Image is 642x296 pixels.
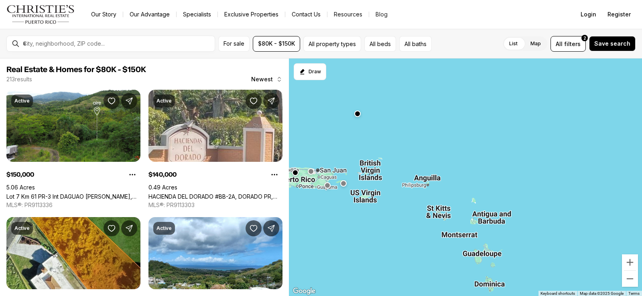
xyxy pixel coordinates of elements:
[551,36,586,52] button: Allfilters2
[607,11,631,18] span: Register
[251,76,273,83] span: Newest
[581,11,596,18] span: Login
[246,71,287,87] button: Newest
[121,93,137,109] button: Share Property
[85,9,123,20] a: Our Story
[14,98,30,104] p: Active
[123,9,176,20] a: Our Advantage
[524,36,547,51] label: Map
[399,36,432,52] button: All baths
[218,36,250,52] button: For sale
[258,40,295,47] span: $80K - $150K
[580,291,624,296] span: Map data ©2025 Google
[104,93,120,109] button: Save Property: Lot 7 Km 61 PR-3 Int DAGUAO WARD
[285,9,327,20] button: Contact Us
[263,93,279,109] button: Share Property
[104,220,120,236] button: Save Property: Comm OCEAN VIEW
[589,36,636,51] button: Save search
[369,9,394,20] a: Blog
[6,76,32,83] p: 213 results
[156,225,172,232] p: Active
[6,193,140,200] a: Lot 7 Km 61 PR-3 Int DAGUAO WARD, CEIBA PR, 00735
[603,6,636,22] button: Register
[583,35,586,41] span: 2
[124,167,140,183] button: Property options
[294,63,326,80] button: Start drawing
[177,9,217,20] a: Specialists
[223,40,244,47] span: For sale
[218,9,285,20] a: Exclusive Properties
[156,98,172,104] p: Active
[121,220,137,236] button: Share Property
[253,36,300,52] button: $80K - $150K
[594,40,630,47] span: Save search
[263,220,279,236] button: Share Property
[14,225,30,232] p: Active
[148,193,282,200] a: HACIENDA DEL DORADO #BB-2A, DORADO PR, 00646
[576,6,601,22] button: Login
[364,36,396,52] button: All beds
[622,254,638,270] button: Zoom in
[266,167,282,183] button: Property options
[327,9,369,20] a: Resources
[246,93,262,109] button: Save Property: HACIENDA DEL DORADO #BB-2A
[303,36,361,52] button: All property types
[6,66,146,74] span: Real Estate & Homes for $80K - $150K
[564,40,581,48] span: filters
[556,40,563,48] span: All
[246,220,262,236] button: Save Property: LOMA LINDA
[6,5,75,24] img: logo
[503,36,524,51] label: List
